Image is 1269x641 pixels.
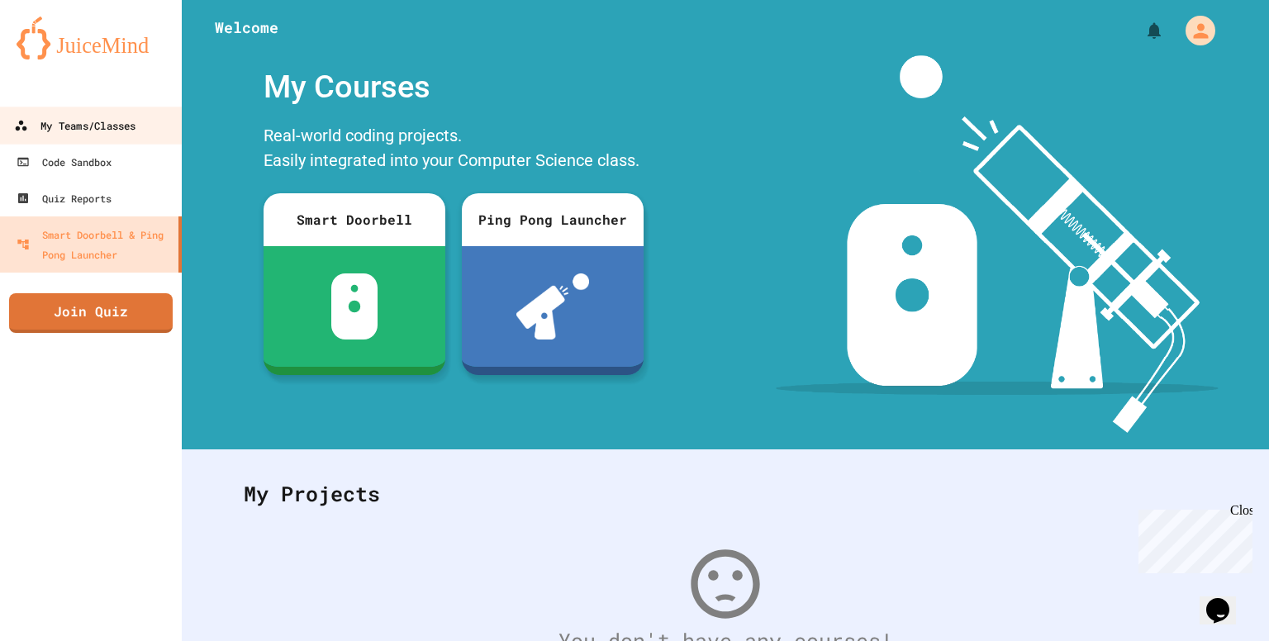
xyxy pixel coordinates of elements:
[462,193,644,246] div: Ping Pong Launcher
[1168,12,1219,50] div: My Account
[776,55,1219,433] img: banner-image-my-projects.png
[255,55,652,119] div: My Courses
[7,7,114,105] div: Chat with us now!Close
[17,17,165,59] img: logo-orange.svg
[9,293,173,333] a: Join Quiz
[17,188,112,208] div: Quiz Reports
[17,225,172,264] div: Smart Doorbell & Ping Pong Launcher
[1132,503,1252,573] iframe: chat widget
[14,116,135,136] div: My Teams/Classes
[227,462,1224,526] div: My Projects
[264,193,445,246] div: Smart Doorbell
[17,152,112,172] div: Code Sandbox
[1200,575,1252,624] iframe: chat widget
[516,273,590,339] img: ppl-with-ball.png
[331,273,378,339] img: sdb-white.svg
[1114,17,1168,45] div: My Notifications
[255,119,652,181] div: Real-world coding projects. Easily integrated into your Computer Science class.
